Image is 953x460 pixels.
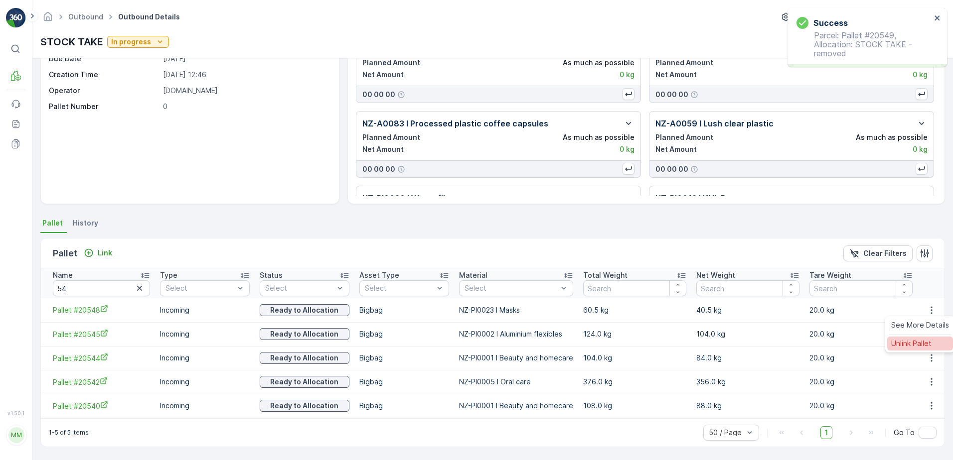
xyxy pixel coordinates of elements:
[260,328,349,340] button: Ready to Allocation
[583,305,686,315] p: 60.5 kg
[913,70,928,80] p: 0 kg
[40,34,103,49] p: STOCK TAKE
[913,144,928,154] p: 0 kg
[397,165,405,173] div: Help Tooltip Icon
[863,248,907,258] p: Clear Filters
[655,132,713,142] p: Planned Amount
[362,132,420,142] p: Planned Amount
[696,270,735,280] p: Net Weight
[53,305,150,315] a: Pallet #20548
[6,8,26,28] img: logo
[260,376,349,388] button: Ready to Allocation
[620,144,635,154] p: 0 kg
[809,329,913,339] p: 20.0 kg
[365,283,434,293] p: Select
[49,86,159,96] p: Operator
[165,283,234,293] p: Select
[163,86,328,96] p: [DOMAIN_NAME]
[160,305,250,315] p: Incoming
[459,329,573,339] p: NZ-PI0002 I Aluminium flexibles
[160,401,250,411] p: Incoming
[583,401,686,411] p: 108.0 kg
[160,353,250,363] p: Incoming
[359,401,449,411] p: Bigbag
[690,165,698,173] div: Help Tooltip Icon
[359,329,449,339] p: Bigbag
[809,280,913,296] input: Search
[53,401,150,411] a: Pallet #20540
[49,70,159,80] p: Creation Time
[68,12,103,21] a: Outbound
[160,270,177,280] p: Type
[459,353,573,363] p: NZ-PI0001 I Beauty and homecare
[163,102,328,112] p: 0
[583,270,628,280] p: Total Weight
[53,353,150,363] span: Pallet #20544
[362,58,420,68] p: Planned Amount
[934,14,941,23] button: close
[459,377,573,387] p: NZ-PI0005 I Oral care
[696,329,799,339] p: 104.0 kg
[809,353,913,363] p: 20.0 kg
[359,353,449,363] p: Bigbag
[809,270,851,280] p: Tare Weight
[696,401,799,411] p: 88.0 kg
[362,192,462,204] p: NZ-PI0020 I Water filters
[809,377,913,387] p: 20.0 kg
[270,329,338,339] p: Ready to Allocation
[362,90,395,100] p: 00 00 00
[53,329,150,340] a: Pallet #20545
[53,377,150,387] a: Pallet #20542
[53,280,150,296] input: Search
[465,283,558,293] p: Select
[270,401,338,411] p: Ready to Allocation
[260,304,349,316] button: Ready to Allocation
[459,305,573,315] p: NZ-PI0023 I Masks
[260,270,283,280] p: Status
[270,305,338,315] p: Ready to Allocation
[459,401,573,411] p: NZ-PI0001 I Beauty and homecare
[359,377,449,387] p: Bigbag
[620,70,635,80] p: 0 kg
[809,305,913,315] p: 20.0 kg
[270,377,338,387] p: Ready to Allocation
[856,132,928,142] p: As much as possible
[111,37,151,47] p: In progress
[107,36,169,48] button: In progress
[563,58,635,68] p: As much as possible
[53,270,73,280] p: Name
[260,352,349,364] button: Ready to Allocation
[583,377,686,387] p: 376.0 kg
[160,377,250,387] p: Incoming
[49,102,159,112] p: Pallet Number
[397,91,405,99] div: Help Tooltip Icon
[655,90,688,100] p: 00 00 00
[655,70,697,80] p: Net Amount
[362,70,404,80] p: Net Amount
[696,353,799,363] p: 84.0 kg
[42,15,53,23] a: Homepage
[163,54,328,64] p: [DATE]
[53,246,78,260] p: Pallet
[809,401,913,411] p: 20.0 kg
[6,410,26,416] span: v 1.50.1
[459,270,487,280] p: Material
[796,31,931,58] p: Parcel: Pallet #20549, Allocation: STOCK TAKE - removed
[265,283,334,293] p: Select
[49,429,89,437] p: 1-5 of 5 items
[359,270,399,280] p: Asset Type
[583,353,686,363] p: 104.0 kg
[820,426,832,439] span: 1
[362,117,548,129] p: NZ-A0083 I Processed plastic coffee capsules
[891,339,932,348] span: Unlink Pallet
[696,377,799,387] p: 356.0 kg
[891,320,949,330] span: See More Details
[583,280,686,296] input: Search
[563,132,635,142] p: As much as possible
[655,117,774,129] p: NZ-A0059 I Lush clear plastic
[73,218,98,228] span: History
[160,329,250,339] p: Incoming
[894,428,915,438] span: Go To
